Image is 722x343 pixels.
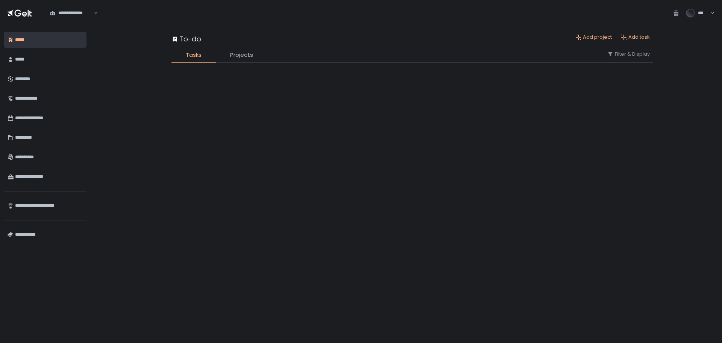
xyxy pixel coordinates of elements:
[45,5,98,21] div: Search for option
[171,34,201,44] div: To-do
[186,51,202,59] span: Tasks
[621,34,650,41] button: Add task
[575,34,612,41] button: Add project
[607,51,650,58] button: Filter & Display
[230,51,253,59] span: Projects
